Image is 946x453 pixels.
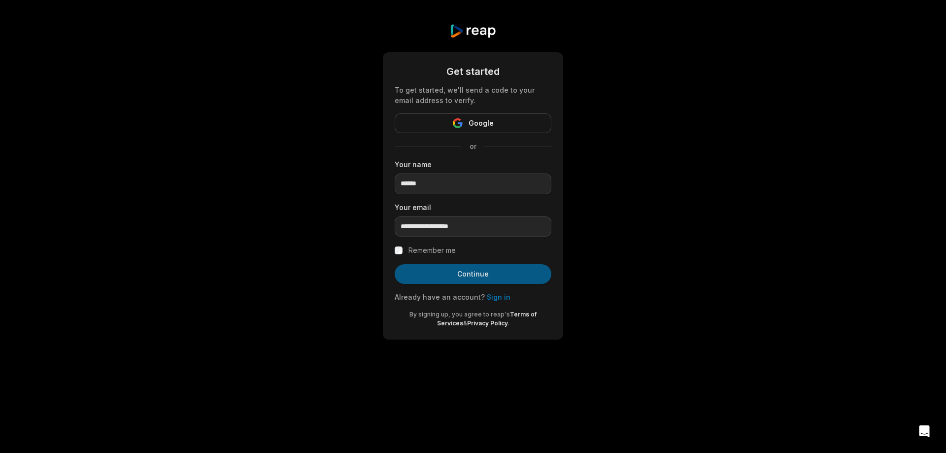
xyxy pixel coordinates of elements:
label: Remember me [408,244,456,256]
span: or [462,141,484,151]
div: To get started, we'll send a code to your email address to verify. [395,85,551,105]
img: reap [449,24,496,38]
button: Continue [395,264,551,284]
div: Open Intercom Messenger [912,419,936,443]
label: Your email [395,202,551,212]
span: . [508,319,509,327]
span: & [463,319,467,327]
label: Your name [395,159,551,170]
span: Google [469,117,494,129]
button: Google [395,113,551,133]
span: Already have an account? [395,293,485,301]
span: By signing up, you agree to reap's [409,311,510,318]
div: Get started [395,64,551,79]
a: Privacy Policy [467,319,508,327]
a: Sign in [487,293,510,301]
